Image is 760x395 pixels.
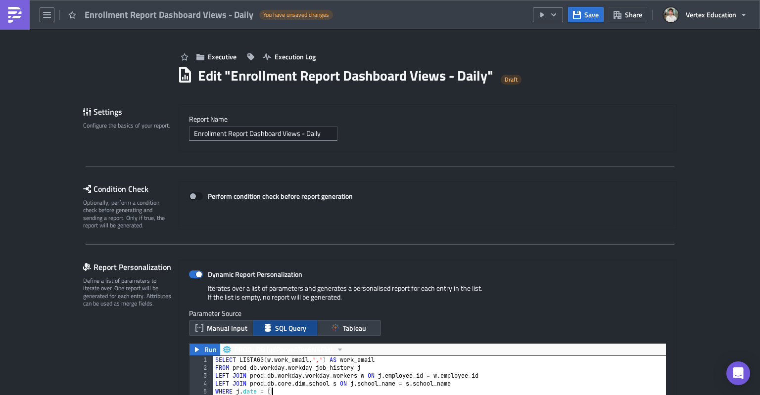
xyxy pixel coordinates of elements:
span: Vertex Education [686,9,736,20]
button: Execution Log [258,49,321,64]
span: Tableau [343,323,366,333]
div: Iterates over a list of parameters and generates a personalised report for each entry in the list... [189,284,666,309]
span: PROD_DB (qdPpcyaATko6N4Fbt) [235,344,332,355]
span: Share [625,9,642,20]
span: Run [204,344,217,355]
button: Manual Input [189,320,253,336]
div: 3 [190,372,213,380]
button: SQL Query [253,320,317,336]
button: Save [568,7,604,22]
span: Manual Input [207,323,247,333]
button: Run [190,344,220,355]
strong: Dynamic Report Personalization [208,269,302,279]
button: Vertex Education [658,4,753,26]
strong: Perform condition check before report generation [208,191,353,201]
label: Parameter Source [189,309,666,318]
div: Open Intercom Messenger [726,361,750,385]
span: Execution Log [275,51,316,62]
h1: Edit " Enrollment Report Dashboard Views - Daily " [198,67,493,85]
div: Define a list of parameters to iterate over. One report will be generated for each entry. Attribu... [83,277,172,307]
span: You have unsaved changes [263,11,329,19]
div: 1 [190,356,213,364]
button: Tableau [317,320,381,336]
label: Report Nam﻿e [189,115,666,124]
div: 2 [190,364,213,372]
div: Optionally, perform a condition check before generating and sending a report. Only if true, the r... [83,199,172,229]
button: Share [609,7,647,22]
div: Configure the basics of your report. [83,122,172,129]
span: Executive [208,51,237,62]
span: Save [584,9,599,20]
div: Report Personalization [83,260,179,274]
span: Enrollment Report Dashboard Views - Daily [85,8,254,21]
div: Condition Check [83,181,179,196]
img: Avatar [663,6,679,23]
img: PushMetrics [7,7,23,23]
span: Draft [505,76,518,84]
span: SQL Query [275,323,306,333]
div: 4 [190,380,213,388]
div: Settings [83,104,179,119]
button: Executive [191,49,241,64]
button: PROD_DB (qdPpcyaATko6N4Fbt) [220,344,347,355]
